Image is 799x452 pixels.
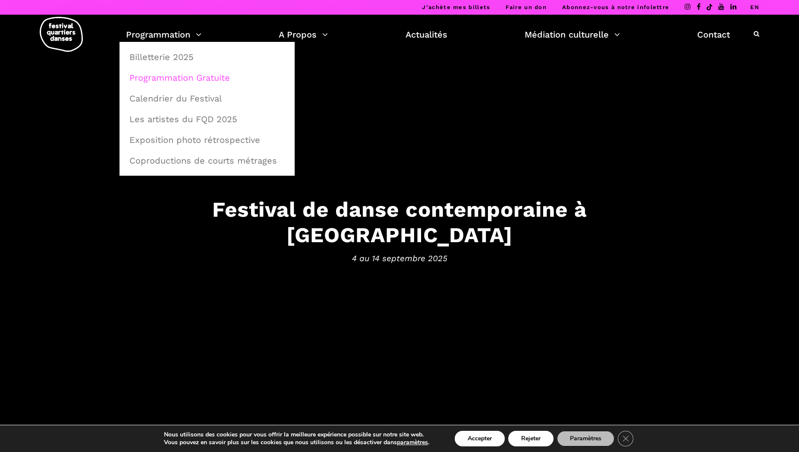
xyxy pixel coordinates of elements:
a: J’achète mes billets [422,4,490,10]
a: Calendrier du Festival [124,89,290,108]
p: Vous pouvez en savoir plus sur les cookies que nous utilisons ou les désactiver dans . [164,439,429,446]
a: A Propos [279,27,328,42]
a: Billetterie 2025 [124,47,290,67]
a: Programmation [126,27,201,42]
a: Faire un don [506,4,547,10]
button: Close GDPR Cookie Banner [618,431,633,446]
a: Exposition photo rétrospective [124,130,290,150]
button: Rejeter [508,431,554,446]
p: Nous utilisons des cookies pour vous offrir la meilleure expérience possible sur notre site web. [164,431,429,439]
a: Actualités [406,27,447,42]
a: Abonnez-vous à notre infolettre [562,4,669,10]
button: paramètres [397,439,428,446]
img: logo-fqd-med [40,17,83,52]
span: 4 au 14 septembre 2025 [132,252,667,265]
button: Accepter [455,431,505,446]
h3: Festival de danse contemporaine à [GEOGRAPHIC_DATA] [132,197,667,248]
button: Paramètres [557,431,614,446]
a: EN [750,4,759,10]
a: Les artistes du FQD 2025 [124,109,290,129]
a: Coproductions de courts métrages [124,151,290,171]
a: Programmation Gratuite [124,68,290,88]
a: Médiation culturelle [525,27,620,42]
a: Contact [697,27,730,42]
